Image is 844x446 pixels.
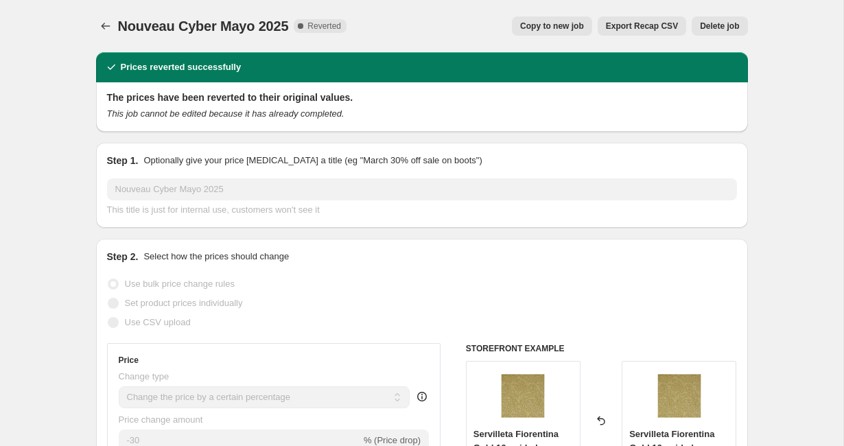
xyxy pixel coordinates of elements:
[125,298,243,308] span: Set product prices individually
[118,19,289,34] span: Nouveau Cyber Mayo 2025
[415,390,429,403] div: help
[143,250,289,263] p: Select how the prices should change
[692,16,747,36] button: Delete job
[119,414,203,425] span: Price change amount
[119,355,139,366] h3: Price
[107,204,320,215] span: This title is just for internal use, customers won't see it
[652,368,707,423] img: EH-74389_b-FiorentinaUNIgold_80x.jpg
[107,108,344,119] i: This job cannot be edited because it has already completed.
[466,343,737,354] h6: STOREFRONT EXAMPLE
[107,178,737,200] input: 30% off holiday sale
[495,368,550,423] img: EH-74389_b-FiorentinaUNIgold_80x.jpg
[512,16,592,36] button: Copy to new job
[364,435,421,445] span: % (Price drop)
[606,21,678,32] span: Export Recap CSV
[121,60,242,74] h2: Prices reverted successfully
[520,21,584,32] span: Copy to new job
[107,250,139,263] h2: Step 2.
[125,279,235,289] span: Use bulk price change rules
[96,16,115,36] button: Price change jobs
[598,16,686,36] button: Export Recap CSV
[107,91,737,104] h2: The prices have been reverted to their original values.
[700,21,739,32] span: Delete job
[125,317,191,327] span: Use CSV upload
[107,154,139,167] h2: Step 1.
[307,21,341,32] span: Reverted
[119,371,169,382] span: Change type
[143,154,482,167] p: Optionally give your price [MEDICAL_DATA] a title (eg "March 30% off sale on boots")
